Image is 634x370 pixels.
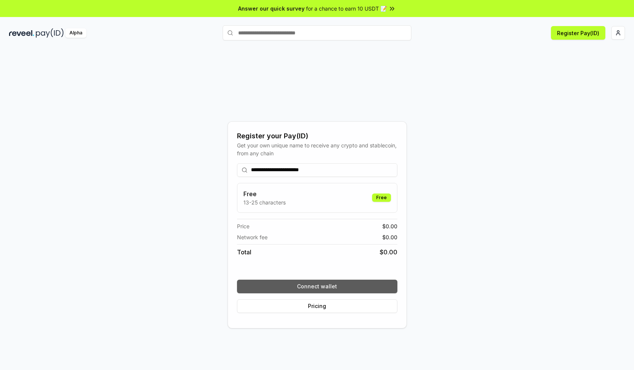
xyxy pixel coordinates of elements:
span: Price [237,222,249,230]
button: Register Pay(ID) [551,26,605,40]
span: for a chance to earn 10 USDT 📝 [306,5,387,12]
span: $ 0.00 [380,248,397,257]
span: Network fee [237,233,268,241]
button: Connect wallet [237,280,397,293]
button: Pricing [237,299,397,313]
div: Free [372,194,391,202]
div: Alpha [65,28,86,38]
img: reveel_dark [9,28,34,38]
div: Get your own unique name to receive any crypto and stablecoin, from any chain [237,141,397,157]
h3: Free [243,189,286,198]
div: Register your Pay(ID) [237,131,397,141]
span: $ 0.00 [382,233,397,241]
p: 13-25 characters [243,198,286,206]
span: Answer our quick survey [238,5,305,12]
img: pay_id [36,28,64,38]
span: Total [237,248,251,257]
span: $ 0.00 [382,222,397,230]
